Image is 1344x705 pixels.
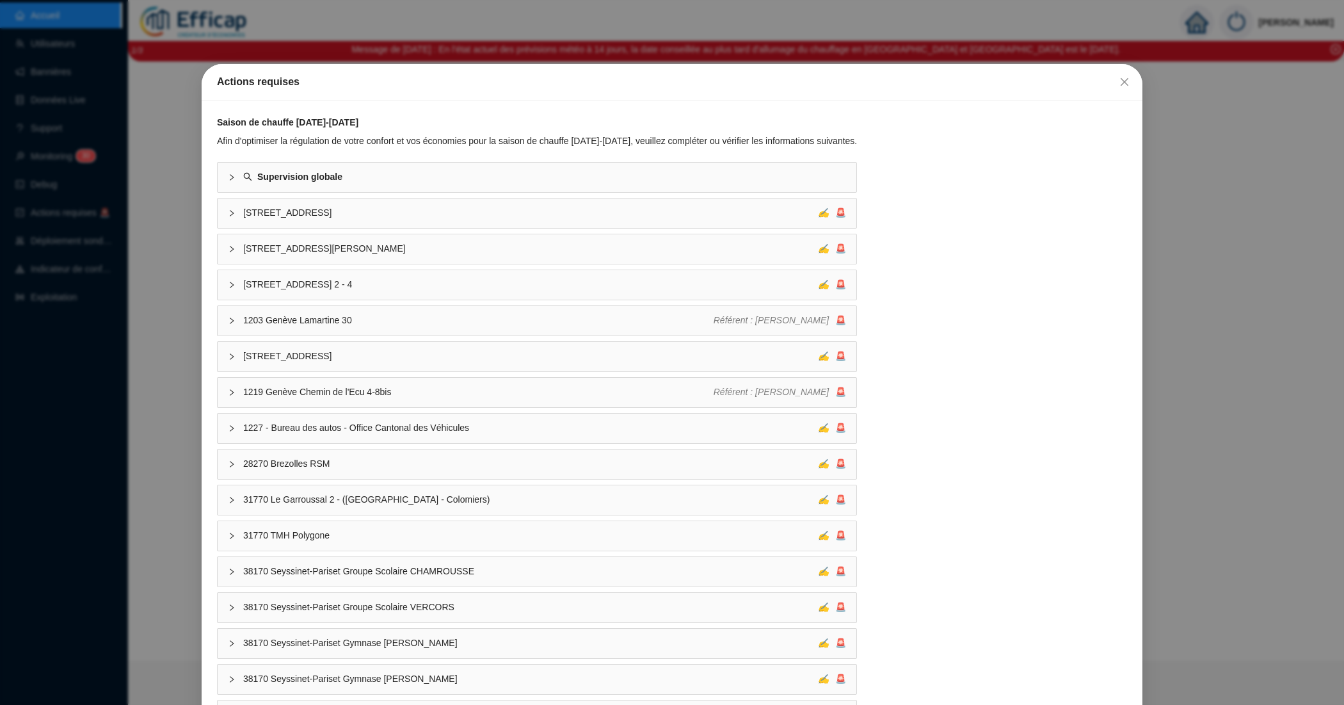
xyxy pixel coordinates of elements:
[818,350,846,363] div: 🚨
[228,174,236,181] span: collapsed
[228,460,236,468] span: collapsed
[243,314,714,327] span: 1203 Genève Lamartine 30
[243,242,818,255] span: [STREET_ADDRESS][PERSON_NAME]
[218,378,856,407] div: 1219 Genève Chemin de l'Ecu 4-8bisRéférent : [PERSON_NAME]🚨
[218,450,856,479] div: 28270 Brezolles RSM✍🚨
[818,423,829,433] span: ✍
[243,457,818,471] span: 28270 Brezolles RSM
[818,602,829,612] span: ✍
[818,351,829,361] span: ✍
[228,568,236,576] span: collapsed
[818,458,829,469] span: ✍
[218,306,856,336] div: 1203 Genève Lamartine 30Référent : [PERSON_NAME]🚨
[218,342,856,371] div: [STREET_ADDRESS]✍🚨
[243,421,818,435] span: 1227 - Bureau des autos - Office Cantonal des Véhicules
[243,672,818,686] span: 38170 Seyssinet-Pariset Gymnase [PERSON_NAME]
[228,317,236,325] span: collapsed
[217,74,1127,90] div: Actions requises
[257,172,342,182] strong: Supervision globale
[243,636,818,650] span: 38170 Seyssinet-Pariset Gymnase [PERSON_NAME]
[818,638,829,648] span: ✍
[243,206,818,220] span: [STREET_ADDRESS]
[818,636,846,650] div: 🚨
[243,350,818,363] span: [STREET_ADDRESS]
[218,199,856,228] div: [STREET_ADDRESS]✍🚨
[243,601,818,614] span: 38170 Seyssinet-Pariset Groupe Scolaire VERCORS
[818,278,846,291] div: 🚨
[243,529,818,542] span: 31770 TMH Polygone
[818,206,846,220] div: 🚨
[218,557,856,587] div: 38170 Seyssinet-Pariset Groupe Scolaire CHAMROUSSE✍🚨
[218,270,856,300] div: [STREET_ADDRESS] 2 - 4✍🚨
[218,163,856,192] div: Supervision globale
[243,493,818,506] span: 31770 Le Garroussal 2 - ([GEOGRAPHIC_DATA] - Colomiers)
[714,385,847,399] div: 🚨
[218,593,856,622] div: 38170 Seyssinet-Pariset Groupe Scolaire VERCORS✍🚨
[228,209,236,217] span: collapsed
[818,672,846,686] div: 🚨
[714,315,829,325] span: Référent : [PERSON_NAME]
[818,601,846,614] div: 🚨
[218,629,856,658] div: 38170 Seyssinet-Pariset Gymnase [PERSON_NAME]✍🚨
[217,134,857,148] div: Afin d'optimiser la régulation de votre confort et vos économies pour la saison de chauffe [DATE]...
[1114,77,1135,87] span: Fermer
[818,243,829,254] span: ✍
[228,245,236,253] span: collapsed
[818,493,846,506] div: 🚨
[218,665,856,694] div: 38170 Seyssinet-Pariset Gymnase [PERSON_NAME]✍🚨
[818,494,829,505] span: ✍
[228,281,236,289] span: collapsed
[243,385,714,399] span: 1219 Genève Chemin de l'Ecu 4-8bis
[818,279,829,289] span: ✍
[218,414,856,443] div: 1227 - Bureau des autos - Office Cantonal des Véhicules✍🚨
[818,457,846,471] div: 🚨
[228,640,236,647] span: collapsed
[228,604,236,612] span: collapsed
[218,521,856,551] div: 31770 TMH Polygone✍🚨
[228,389,236,396] span: collapsed
[217,117,358,127] strong: Saison de chauffe [DATE]-[DATE]
[218,485,856,515] div: 31770 Le Garroussal 2 - ([GEOGRAPHIC_DATA] - Colomiers)✍🚨
[818,674,829,684] span: ✍
[818,565,846,578] div: 🚨
[1119,77,1130,87] span: close
[818,530,829,540] span: ✍
[228,496,236,504] span: collapsed
[1114,72,1135,92] button: Close
[714,387,829,397] span: Référent : [PERSON_NAME]
[714,314,847,327] div: 🚨
[218,234,856,264] div: [STREET_ADDRESS][PERSON_NAME]✍🚨
[818,207,829,218] span: ✍
[818,566,829,576] span: ✍
[243,565,818,578] span: 38170 Seyssinet-Pariset Groupe Scolaire CHAMROUSSE
[228,425,236,432] span: collapsed
[228,353,236,361] span: collapsed
[228,676,236,683] span: collapsed
[818,421,846,435] div: 🚨
[818,242,846,255] div: 🚨
[243,278,818,291] span: [STREET_ADDRESS] 2 - 4
[818,529,846,542] div: 🚨
[243,172,252,181] span: search
[228,532,236,540] span: collapsed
